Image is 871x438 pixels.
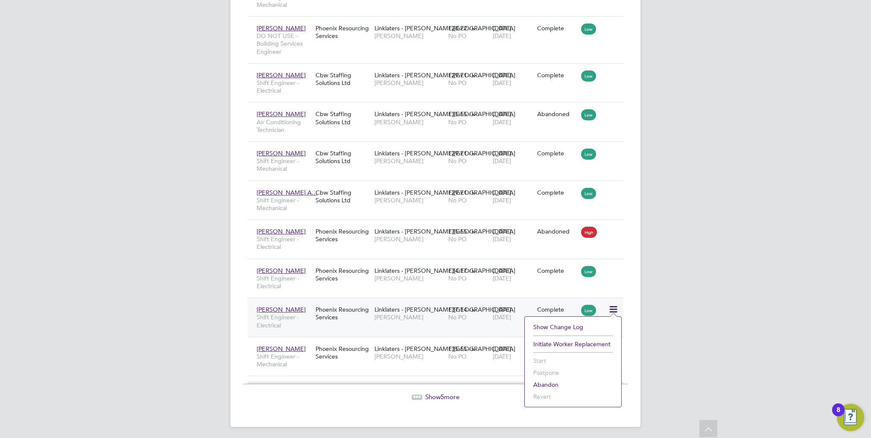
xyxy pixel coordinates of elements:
span: Shift Engineer - Electrical [257,313,311,329]
div: Abandoned [537,110,577,118]
span: [DATE] [493,118,511,126]
div: [DATE] [491,184,535,208]
span: Low [581,305,596,316]
span: / hr [469,72,476,79]
span: [DATE] [493,313,511,321]
span: Linklaters - [PERSON_NAME][GEOGRAPHIC_DATA] [374,110,515,118]
a: [PERSON_NAME]Shift Engineer - ElectricalPhoenix Resourcing ServicesLinklaters - [PERSON_NAME][GEO... [254,301,623,308]
span: [PERSON_NAME] [374,118,444,126]
span: Low [581,188,596,199]
span: [DATE] [493,235,511,243]
span: Shift Engineer - Mechanical [257,196,311,212]
span: No PO [448,235,467,243]
div: Phoenix Resourcing Services [313,20,372,44]
span: [DATE] [493,353,511,360]
span: / hr [469,111,476,117]
div: Complete [537,267,577,274]
span: Low [581,109,596,120]
span: [PERSON_NAME] [374,235,444,243]
span: [PERSON_NAME] [374,196,444,204]
span: [PERSON_NAME] [257,110,306,118]
span: [PERSON_NAME] [257,24,306,32]
span: High [581,227,597,238]
div: [DATE] [491,145,535,169]
div: [DATE] [491,106,535,130]
div: Phoenix Resourcing Services [313,263,372,286]
span: [PERSON_NAME] [257,149,306,157]
div: 8 [836,410,840,421]
span: No PO [448,313,467,321]
span: Shift Engineer - Mechanical [257,157,311,172]
li: Revert [529,391,617,403]
div: [DATE] [491,223,535,247]
span: Linklaters - [PERSON_NAME][GEOGRAPHIC_DATA] [374,189,515,196]
span: £35.65 [448,228,467,235]
span: Show more [425,393,459,401]
span: [PERSON_NAME] [374,274,444,282]
span: No PO [448,274,467,282]
span: No PO [448,196,467,204]
a: [PERSON_NAME]Shift Engineer - ElectricalPhoenix Resourcing ServicesLinklaters - [PERSON_NAME][GEO... [254,223,623,230]
span: £34.17 [448,267,467,274]
span: Low [581,23,596,35]
div: [DATE] [491,20,535,44]
span: [PERSON_NAME] [257,345,306,353]
div: Complete [537,24,577,32]
div: Complete [537,189,577,196]
a: [PERSON_NAME]Air Conditioning TechnicianCbw Staffing Solutions LtdLinklaters - [PERSON_NAME][GEOG... [254,105,623,113]
a: [PERSON_NAME]Shift Engineer - MechanicalPhoenix Resourcing ServicesLinklaters - [PERSON_NAME][GEO... [254,340,623,347]
a: [PERSON_NAME]DO NOT USE - Building Services EngineerPhoenix Resourcing ServicesLinklaters - [PERS... [254,20,623,27]
div: Phoenix Resourcing Services [313,301,372,325]
div: [DATE] [491,301,535,325]
span: Shift Engineer - Electrical [257,274,311,290]
span: Linklaters - [PERSON_NAME][GEOGRAPHIC_DATA] [374,24,515,32]
span: [PERSON_NAME] [257,306,306,313]
span: Shift Engineer - Electrical [257,79,311,94]
span: Shift Engineer - Mechanical [257,353,311,368]
li: Show change log [529,321,617,333]
div: Phoenix Resourcing Services [313,223,372,247]
li: Postpone [529,367,617,379]
span: / hr [469,150,476,157]
span: [PERSON_NAME] [374,157,444,165]
span: / hr [469,190,476,196]
div: Cbw Staffing Solutions Ltd [313,106,372,130]
span: Low [581,149,596,160]
span: [DATE] [493,79,511,87]
span: [PERSON_NAME] [257,267,306,274]
span: No PO [448,157,467,165]
div: Cbw Staffing Solutions Ltd [313,184,372,208]
span: 5 [441,393,444,401]
div: Complete [537,149,577,157]
span: DO NOT USE - Building Services Engineer [257,32,311,55]
span: Linklaters - [PERSON_NAME][GEOGRAPHIC_DATA] [374,149,515,157]
a: [PERSON_NAME]Shift Engineer - MechanicalCbw Staffing Solutions LtdLinklaters - [PERSON_NAME][GEOG... [254,145,623,152]
span: No PO [448,32,467,40]
span: £35.65 [448,110,467,118]
div: Complete [537,306,577,313]
span: [PERSON_NAME] [374,32,444,40]
div: Phoenix Resourcing Services [313,341,372,365]
span: No PO [448,79,467,87]
div: Cbw Staffing Solutions Ltd [313,67,372,91]
span: / hr [469,307,476,313]
span: Linklaters - [PERSON_NAME][GEOGRAPHIC_DATA] [374,267,515,274]
div: Cbw Staffing Solutions Ltd [313,145,372,169]
li: Initiate Worker Replacement [529,338,617,350]
span: / hr [469,228,476,235]
span: [DATE] [493,196,511,204]
span: [PERSON_NAME] [257,228,306,235]
a: [PERSON_NAME]Shift Engineer - ElectricalPhoenix Resourcing ServicesLinklaters - [PERSON_NAME][GEO... [254,262,623,269]
span: [PERSON_NAME] [374,79,444,87]
span: [DATE] [493,274,511,282]
span: / hr [469,25,476,32]
span: £35.65 [448,345,467,353]
a: [PERSON_NAME]Shift Engineer - ElectricalCbw Staffing Solutions LtdLinklaters - [PERSON_NAME][GEOG... [254,67,623,74]
span: £29.71 [448,189,467,196]
span: [PERSON_NAME] [257,71,306,79]
div: Complete [537,71,577,79]
div: [DATE] [491,67,535,91]
div: [DATE] [491,341,535,365]
span: [PERSON_NAME] A… [257,189,318,196]
span: Linklaters - [PERSON_NAME][GEOGRAPHIC_DATA] [374,228,515,235]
